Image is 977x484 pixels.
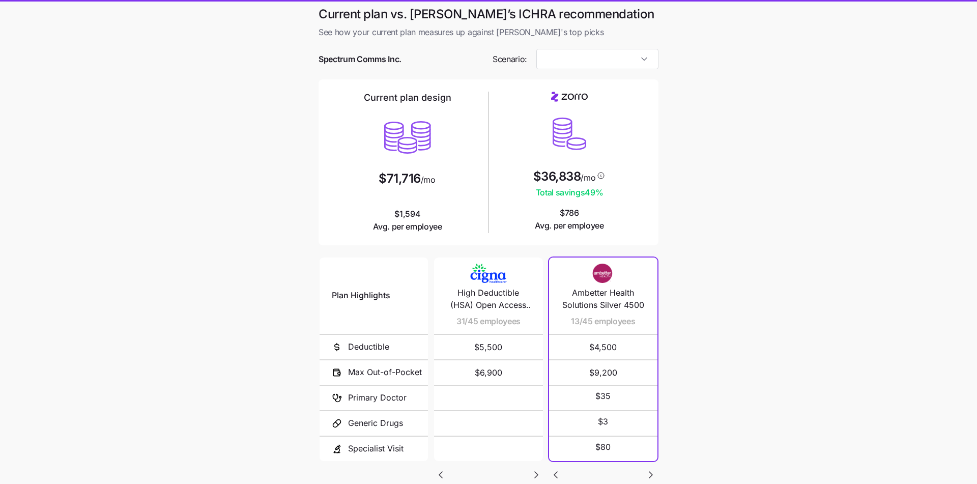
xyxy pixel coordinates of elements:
[535,207,604,232] span: $786
[595,390,611,403] span: $35
[373,208,442,233] span: $1,594
[348,366,422,379] span: Max Out-of-Pocket
[364,92,451,104] h2: Current plan design
[446,360,530,385] span: $6,900
[581,174,595,182] span: /mo
[561,287,645,312] span: Ambetter Health Solutions Silver 4500
[535,219,604,232] span: Avg. per employee
[598,415,608,428] span: $3
[421,176,436,184] span: /mo
[583,264,623,283] img: Carrier
[456,315,521,328] span: 31/45 employees
[373,220,442,233] span: Avg. per employee
[332,289,390,302] span: Plan Highlights
[645,469,657,481] svg: Go to next slide
[319,6,658,22] h1: Current plan vs. [PERSON_NAME]’s ICHRA recommendation
[435,469,447,481] svg: Go to previous slide
[446,287,530,312] span: High Deductible (HSA) Open Access Plus 5000
[348,391,407,404] span: Primary Doctor
[468,264,509,283] img: Carrier
[348,417,403,430] span: Generic Drugs
[446,335,530,359] span: $5,500
[434,468,447,481] button: Go to previous slide
[561,335,645,359] span: $4,500
[530,469,542,481] svg: Go to next slide
[571,315,635,328] span: 13/45 employees
[530,468,543,481] button: Go to next slide
[595,441,611,453] span: $80
[533,186,606,199] span: Total savings 49 %
[319,53,401,66] span: Spectrum Comms Inc.
[348,340,389,353] span: Deductible
[549,468,562,481] button: Go to previous slide
[379,173,421,185] span: $71,716
[561,360,645,385] span: $9,200
[533,170,581,183] span: $36,838
[348,442,404,455] span: Specialist Visit
[550,469,562,481] svg: Go to previous slide
[493,53,527,66] span: Scenario:
[319,26,658,39] span: See how your current plan measures up against [PERSON_NAME]'s top picks
[644,468,657,481] button: Go to next slide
